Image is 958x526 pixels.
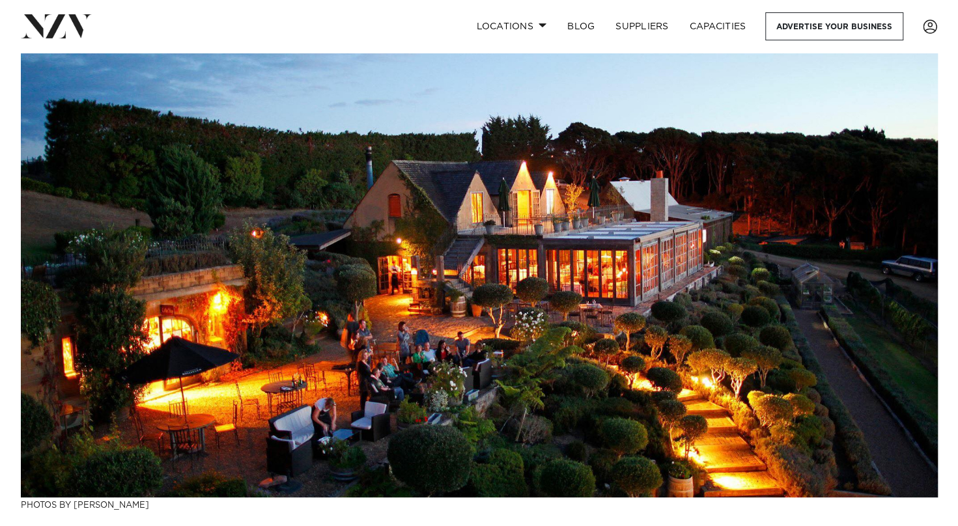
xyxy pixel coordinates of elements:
a: SUPPLIERS [605,12,679,40]
a: Capacities [679,12,757,40]
a: Locations [466,12,557,40]
a: Advertise your business [765,12,903,40]
a: BLOG [557,12,605,40]
img: nzv-logo.png [21,14,92,38]
img: 5 Luxurious Waiheke Island Resort Venues [21,53,938,497]
h3: Photos by [PERSON_NAME] [21,497,938,511]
